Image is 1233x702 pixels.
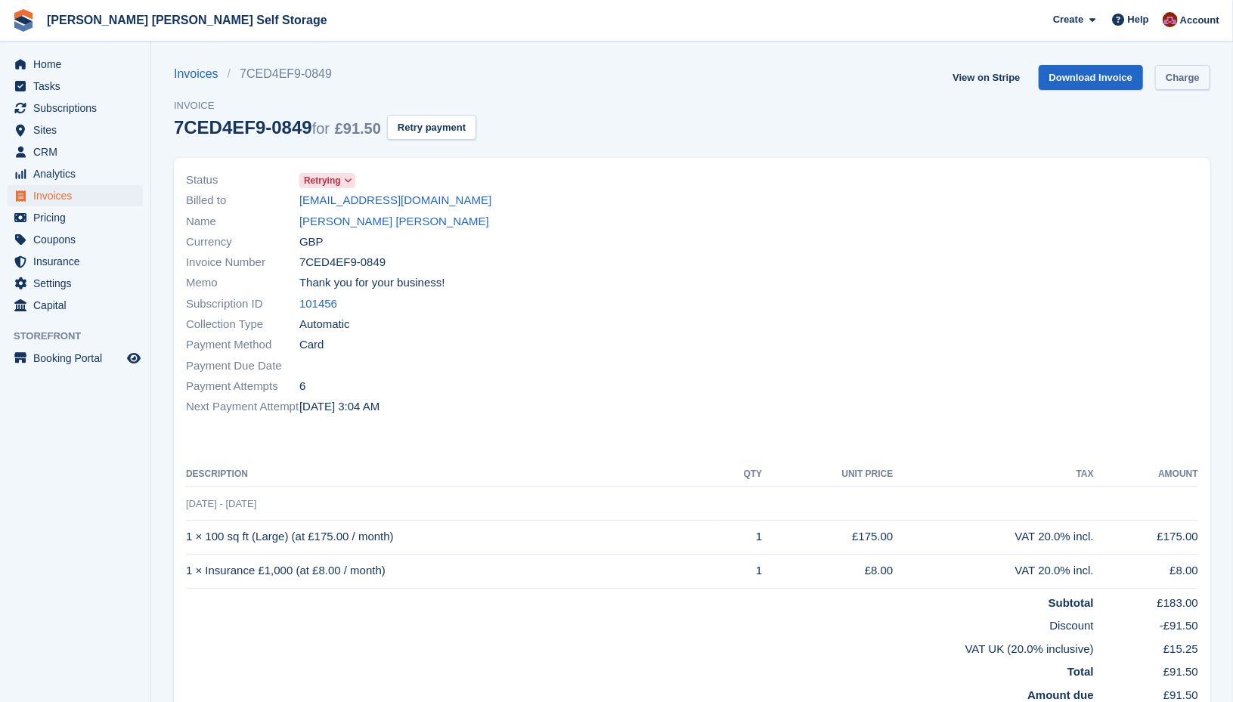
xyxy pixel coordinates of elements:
[33,119,124,141] span: Sites
[1094,611,1198,635] td: -£91.50
[1155,65,1210,90] a: Charge
[715,554,763,588] td: 1
[715,520,763,554] td: 1
[186,611,1094,635] td: Discount
[894,562,1094,580] div: VAT 20.0% incl.
[1094,588,1198,611] td: £183.00
[174,65,476,83] nav: breadcrumbs
[299,172,355,189] a: Retrying
[41,8,333,32] a: [PERSON_NAME] [PERSON_NAME] Self Storage
[894,528,1094,546] div: VAT 20.0% incl.
[894,462,1094,487] th: Tax
[299,254,386,271] span: 7CED4EF9-0849
[299,213,489,230] a: [PERSON_NAME] [PERSON_NAME]
[186,378,299,395] span: Payment Attempts
[1128,12,1149,27] span: Help
[8,273,143,294] a: menu
[33,229,124,250] span: Coupons
[299,192,491,209] a: [EMAIL_ADDRESS][DOMAIN_NAME]
[1027,688,1094,701] strong: Amount due
[299,233,324,251] span: GBP
[8,185,143,206] a: menu
[312,120,330,137] span: for
[33,97,124,119] span: Subscriptions
[8,119,143,141] a: menu
[762,554,893,588] td: £8.00
[8,163,143,184] a: menu
[8,229,143,250] a: menu
[33,76,124,97] span: Tasks
[186,398,299,416] span: Next Payment Attempt
[1067,665,1094,678] strong: Total
[174,117,381,138] div: 7CED4EF9-0849
[186,274,299,292] span: Memo
[186,254,299,271] span: Invoice Number
[304,174,341,187] span: Retrying
[1094,657,1198,681] td: £91.50
[1039,65,1144,90] a: Download Invoice
[8,76,143,97] a: menu
[186,192,299,209] span: Billed to
[1163,12,1178,27] img: Ben Spickernell
[8,348,143,369] a: menu
[299,274,445,292] span: Thank you for your business!
[299,295,337,313] a: 101456
[1049,596,1094,609] strong: Subtotal
[8,97,143,119] a: menu
[1053,12,1083,27] span: Create
[186,520,715,554] td: 1 × 100 sq ft (Large) (at £175.00 / month)
[186,462,715,487] th: Description
[8,295,143,316] a: menu
[33,273,124,294] span: Settings
[33,251,124,272] span: Insurance
[186,316,299,333] span: Collection Type
[8,207,143,228] a: menu
[186,357,299,375] span: Payment Due Date
[387,115,476,140] button: Retry payment
[12,9,35,32] img: stora-icon-8386f47178a22dfd0bd8f6a31ec36ba5ce8667c1dd55bd0f319d3a0aa187defe.svg
[186,295,299,313] span: Subscription ID
[1094,554,1198,588] td: £8.00
[8,141,143,162] a: menu
[33,163,124,184] span: Analytics
[946,65,1026,90] a: View on Stripe
[125,349,143,367] a: Preview store
[8,251,143,272] a: menu
[335,120,381,137] span: £91.50
[762,462,893,487] th: Unit Price
[33,295,124,316] span: Capital
[33,141,124,162] span: CRM
[186,498,256,509] span: [DATE] - [DATE]
[186,336,299,354] span: Payment Method
[186,554,715,588] td: 1 × Insurance £1,000 (at £8.00 / month)
[299,316,350,333] span: Automatic
[299,378,305,395] span: 6
[1180,13,1219,28] span: Account
[33,348,124,369] span: Booking Portal
[174,98,476,113] span: Invoice
[186,213,299,230] span: Name
[186,233,299,251] span: Currency
[186,635,1094,658] td: VAT UK (20.0% inclusive)
[186,172,299,189] span: Status
[1094,520,1198,554] td: £175.00
[715,462,763,487] th: QTY
[33,185,124,206] span: Invoices
[1094,635,1198,658] td: £15.25
[1094,462,1198,487] th: Amount
[14,329,150,344] span: Storefront
[8,54,143,75] a: menu
[762,520,893,554] td: £175.00
[174,65,228,83] a: Invoices
[299,336,324,354] span: Card
[33,54,124,75] span: Home
[299,398,380,416] time: 2025-08-30 02:04:57 UTC
[33,207,124,228] span: Pricing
